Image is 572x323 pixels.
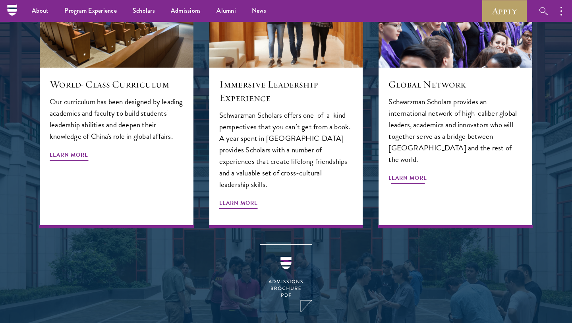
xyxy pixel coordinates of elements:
h5: World-Class Curriculum [50,78,184,91]
h5: Immersive Leadership Experience [219,78,353,105]
span: Learn More [50,150,88,162]
h5: Global Network [388,78,522,91]
span: Learn More [388,173,427,185]
span: Learn More [219,198,258,210]
p: Our curriculum has been designed by leading academics and faculty to build students' leadership a... [50,96,184,142]
p: Schwarzman Scholars offers one-of-a-kind perspectives that you can’t get from a book. A year spen... [219,109,353,190]
p: Schwarzman Scholars provides an international network of high-caliber global leaders, academics a... [388,96,522,165]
